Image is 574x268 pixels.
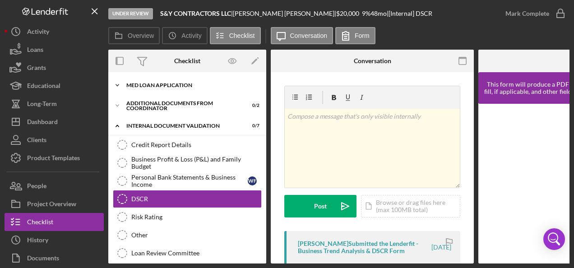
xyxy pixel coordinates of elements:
[27,213,53,233] div: Checklist
[243,103,259,108] div: 0 / 2
[174,57,200,65] div: Checklist
[5,213,104,231] button: Checklist
[131,141,261,148] div: Credit Report Details
[543,228,565,250] div: Open Intercom Messenger
[362,10,370,17] div: 9 %
[108,27,160,44] button: Overview
[5,195,104,213] button: Project Overview
[5,131,104,149] button: Clients
[113,244,262,262] a: Loan Review Committee
[298,240,430,254] div: [PERSON_NAME] Submitted the Lenderfit - Business Trend Analysis & DSCR Form
[233,10,336,17] div: [PERSON_NAME] [PERSON_NAME] |
[5,95,104,113] button: Long-Term
[431,244,451,251] time: 2025-09-12 14:47
[496,5,569,23] button: Mark Complete
[131,250,261,257] div: Loan Review Committee
[284,195,356,217] button: Post
[5,149,104,167] button: Product Templates
[131,174,248,188] div: Personal Bank Statements & Business Income
[113,136,262,154] a: Credit Report Details
[126,83,255,88] div: MED Loan Application
[181,32,201,39] label: Activity
[160,9,231,17] b: S&Y CONTRACTORS LLC
[5,59,104,77] button: Grants
[387,10,432,17] div: | [Internal] DSCR
[162,27,207,44] button: Activity
[113,190,262,208] a: DSCR
[271,27,333,44] button: Conversation
[335,27,375,44] button: Form
[354,57,391,65] div: Conversation
[113,154,262,172] a: Business Profit & Loss (P&L) and Family Budget
[290,32,328,39] label: Conversation
[126,101,237,111] div: Additional Documents from Coordinator
[131,195,261,203] div: DSCR
[505,5,549,23] div: Mark Complete
[113,226,262,244] a: Other
[5,41,104,59] button: Loans
[5,23,104,41] button: Activity
[128,32,154,39] label: Overview
[27,177,46,197] div: People
[27,41,43,61] div: Loans
[131,231,261,239] div: Other
[314,195,327,217] div: Post
[27,131,46,151] div: Clients
[210,27,261,44] button: Checklist
[370,10,387,17] div: 48 mo
[113,208,262,226] a: Risk Rating
[5,231,104,249] button: History
[27,195,76,215] div: Project Overview
[248,176,257,185] div: W F
[131,156,261,170] div: Business Profit & Loss (P&L) and Family Budget
[229,32,255,39] label: Checklist
[5,113,104,131] button: Dashboard
[5,177,104,195] button: People
[27,149,80,169] div: Product Templates
[336,9,359,17] span: $20,000
[5,77,104,95] button: Educational
[243,123,259,129] div: 0 / 7
[160,10,233,17] div: |
[27,95,57,115] div: Long-Term
[131,213,261,221] div: Risk Rating
[27,23,49,43] div: Activity
[126,123,237,129] div: Internal Document Validation
[27,77,60,97] div: Educational
[27,113,58,133] div: Dashboard
[355,32,370,39] label: Form
[27,59,46,79] div: Grants
[113,172,262,190] a: Personal Bank Statements & Business IncomeWF
[27,231,48,251] div: History
[5,249,104,267] button: Documents
[108,8,153,19] div: Under Review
